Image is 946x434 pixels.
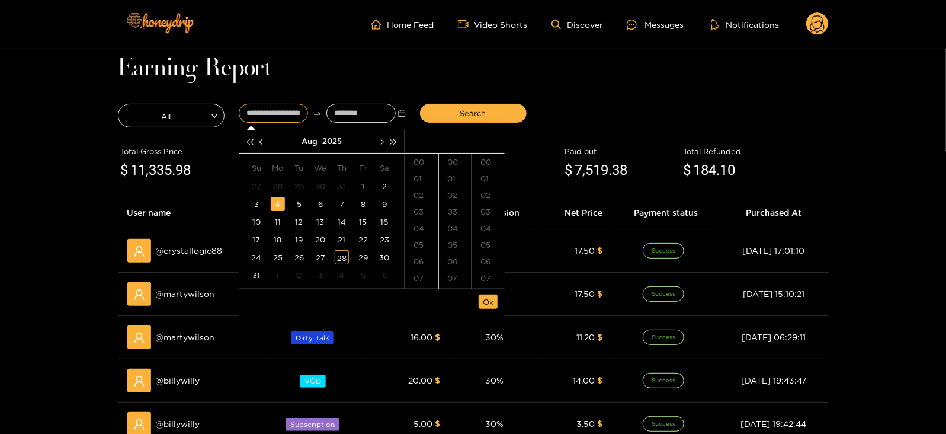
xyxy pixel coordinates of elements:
span: $ [684,159,691,182]
span: user [133,419,145,430]
div: 17 [249,232,264,247]
span: Subscription [286,418,339,431]
td: 2025-08-04 [267,195,288,213]
td: 2025-08-19 [288,231,310,248]
div: 28 [271,179,285,193]
div: 22 [356,232,370,247]
div: 3 [249,197,264,211]
div: 04 [405,220,438,237]
div: 06 [472,253,505,270]
div: 21 [335,232,349,247]
span: 17.50 [575,289,595,298]
div: 28 [335,250,349,264]
th: Payment status [613,197,719,229]
td: 2025-09-06 [374,266,395,284]
td: 2025-08-29 [352,248,374,266]
td: 2025-07-28 [267,177,288,195]
th: Mo [267,158,288,177]
div: 30 [313,179,328,193]
span: $ [598,289,603,298]
td: 2025-08-28 [331,248,352,266]
td: 2025-08-10 [246,213,267,231]
td: 2025-08-16 [374,213,395,231]
div: 19 [292,232,306,247]
span: user [133,245,145,257]
div: 04 [472,220,505,237]
span: video-camera [458,19,474,30]
span: 11.20 [577,333,595,342]
td: 2025-08-21 [331,231,352,248]
span: @ billywilly [156,417,200,430]
button: Ok [479,295,498,309]
div: 03 [439,203,472,220]
span: [DATE] 17:01:10 [743,246,805,255]
span: Dirty Talk [291,331,334,344]
div: 08 [405,286,438,303]
td: 2025-07-31 [331,177,352,195]
div: 20 [313,232,328,247]
td: 2025-08-22 [352,231,374,248]
div: Messages [627,18,684,31]
span: 14.00 [573,376,595,385]
span: 30 % [485,419,504,428]
div: 23 [377,232,392,247]
td: 2025-08-17 [246,231,267,248]
div: 07 [439,270,472,286]
div: 11 [271,215,285,229]
span: @ martywilson [156,288,215,301]
div: 27 [313,250,328,264]
div: 03 [405,203,438,220]
td: 2025-08-11 [267,213,288,231]
div: 26 [292,250,306,264]
span: user [133,289,145,301]
div: Total Gross Price [121,145,263,157]
button: Notifications [707,18,783,30]
div: 2 [377,179,392,193]
div: 01 [405,170,438,187]
span: 30 % [485,333,504,342]
div: Paid out [565,145,678,157]
span: 11,335 [131,162,172,178]
span: 184 [694,162,717,178]
div: 4 [271,197,285,211]
span: 17.50 [575,246,595,255]
th: Purchased At [719,197,828,229]
span: user [133,332,145,344]
td: 2025-08-25 [267,248,288,266]
th: Su [246,158,267,177]
a: Video Shorts [458,19,528,30]
div: 5 [356,268,370,282]
td: 2025-08-09 [374,195,395,213]
div: 18 [271,232,285,247]
td: 2025-09-05 [352,266,374,284]
button: Aug [302,129,318,153]
th: Th [331,158,352,177]
div: Total Refunded [684,145,826,157]
div: 05 [472,237,505,253]
button: 2025 [322,129,342,153]
div: 30 [377,250,392,264]
span: user [133,375,145,387]
span: $ [121,159,129,182]
span: home [371,19,387,30]
td: 2025-08-13 [310,213,331,231]
div: 14 [335,215,349,229]
th: Net Price [539,197,613,229]
div: 13 [313,215,328,229]
th: Tu [288,158,310,177]
span: 30 % [485,376,504,385]
div: 16 [377,215,392,229]
span: 5.00 [413,419,432,428]
div: 25 [271,250,285,264]
span: 3.50 [577,419,595,428]
div: 7 [335,197,349,211]
div: 24 [249,250,264,264]
span: $ [435,419,440,428]
span: Success [643,243,684,259]
span: $ [565,159,573,182]
div: 08 [439,286,472,303]
div: 01 [439,170,472,187]
td: 2025-07-29 [288,177,310,195]
a: Home Feed [371,19,434,30]
td: 2025-08-20 [310,231,331,248]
